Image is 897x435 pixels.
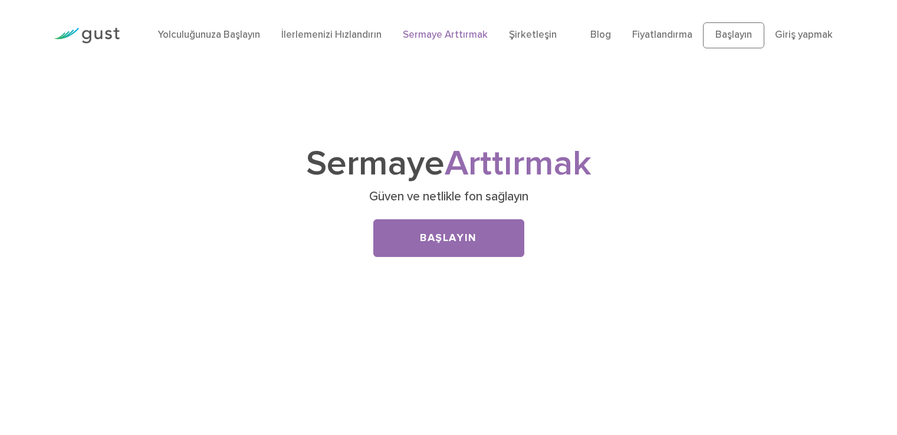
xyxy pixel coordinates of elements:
font: Güven ve netlikle fon sağlayın [369,189,528,204]
font: Sermaye [306,143,445,184]
a: Giriş yapmak [775,29,833,41]
a: Sermaye Arttırmak [403,29,488,41]
font: Başlayın [420,232,477,244]
font: Arttırmak [445,143,592,184]
a: İlerlemenizi Hızlandırın [281,29,382,41]
a: Yolculuğunuza Başlayın [157,29,260,41]
font: Başlayın [715,29,752,41]
img: Gust Logo [54,28,120,44]
a: Fiyatlandırma [632,29,692,41]
a: Blog [590,29,611,41]
a: Şirketleşin [509,29,557,41]
a: Başlayın [373,219,524,257]
a: Başlayın [703,22,764,48]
